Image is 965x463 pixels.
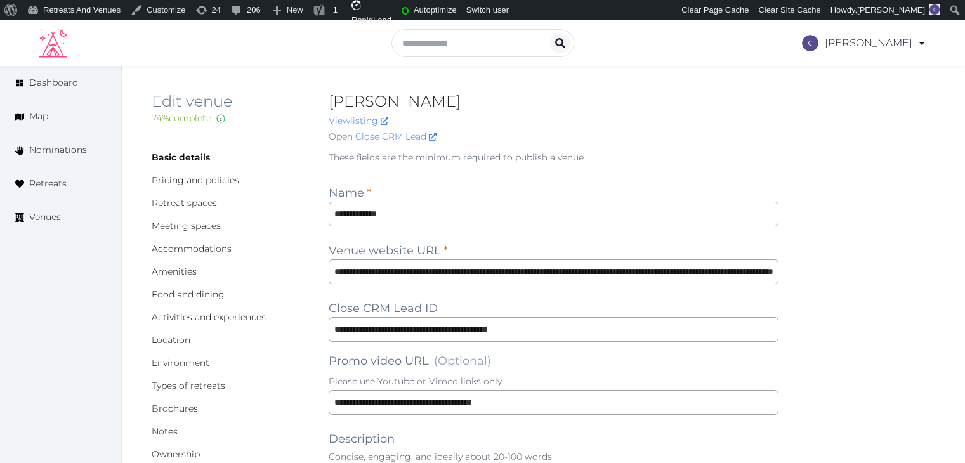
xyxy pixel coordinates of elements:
[152,403,198,414] a: Brochures
[29,110,48,123] span: Map
[152,289,225,300] a: Food and dining
[29,211,61,224] span: Venues
[329,352,491,370] label: Promo video URL
[355,130,437,143] a: Close CRM Lead
[152,266,197,277] a: Amenities
[329,375,778,388] p: Please use Youtube or Vimeo links only
[329,184,371,202] label: Name
[152,112,211,124] span: 74 % complete
[329,91,778,112] h2: [PERSON_NAME]
[152,426,178,437] a: Notes
[152,91,308,112] h2: Edit venue
[681,5,749,15] span: Clear Page Cache
[758,5,820,15] span: Clear Site Cache
[152,448,200,460] a: Ownership
[434,354,491,368] span: (Optional)
[152,174,239,186] a: Pricing and policies
[29,76,78,89] span: Dashboard
[29,177,67,190] span: Retreats
[329,115,388,126] a: Viewlisting
[152,220,221,231] a: Meeting spaces
[329,130,353,143] span: Open
[152,197,217,209] a: Retreat spaces
[152,243,232,254] a: Accommodations
[802,25,927,61] a: [PERSON_NAME]
[152,152,210,163] a: Basic details
[152,311,266,323] a: Activities and experiences
[329,450,778,463] p: Concise, engaging, and ideally about 20-100 words
[333,5,338,15] span: 1
[152,357,209,368] a: Environment
[29,143,87,157] span: Nominations
[329,430,395,448] label: Description
[329,299,438,317] label: Close CRM Lead ID
[857,5,925,15] span: [PERSON_NAME]
[329,151,778,164] p: These fields are the minimum required to publish a venue
[329,242,448,259] label: Venue website URL
[152,334,190,346] a: Location
[152,380,225,391] a: Types of retreats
